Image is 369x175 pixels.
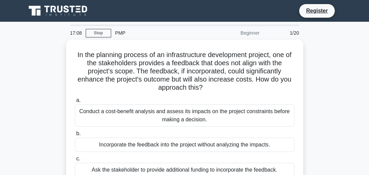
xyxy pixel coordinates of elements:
[76,130,81,136] span: b.
[75,104,294,127] div: Conduct a cost-benefit analysis and assess its impacts on the project constraints before making a...
[302,6,332,15] a: Register
[74,51,295,92] h5: In the planning process of an infrastructure development project, one of the stakeholders provide...
[75,138,294,152] div: Incorporate the feedback into the project without analyzing the impacts.
[111,26,204,40] div: PMP
[76,97,81,103] span: a.
[264,26,303,40] div: 1/20
[86,29,111,37] a: Stop
[76,156,80,161] span: c.
[66,26,86,40] div: 17:08
[204,26,264,40] div: Beginner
